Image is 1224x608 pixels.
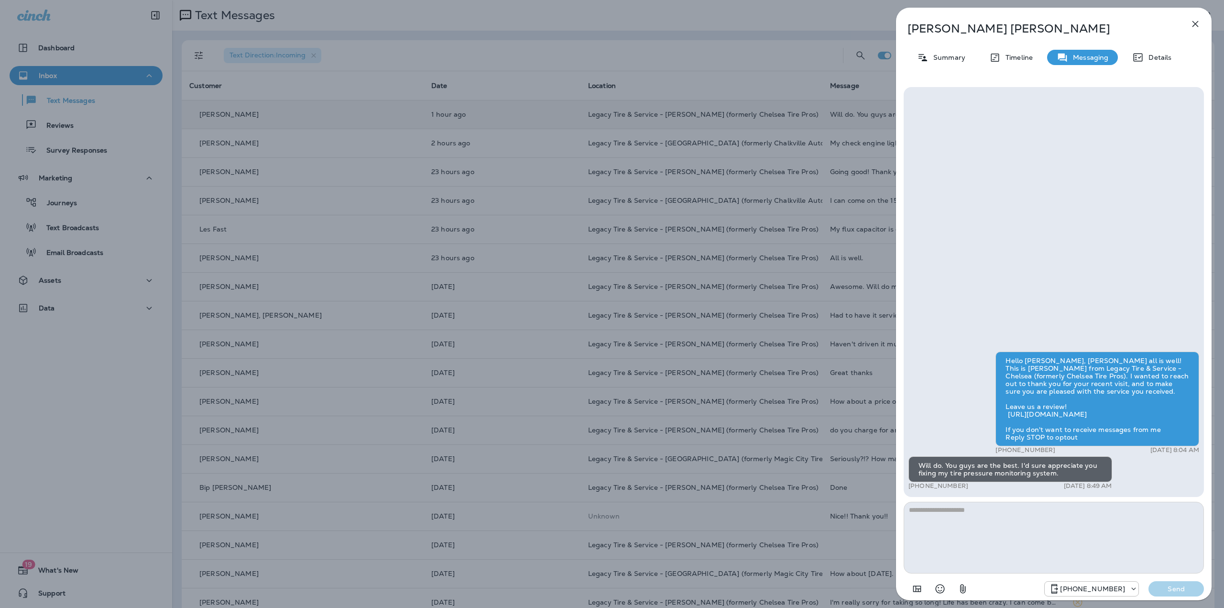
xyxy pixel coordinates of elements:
p: Details [1144,54,1171,61]
p: [PHONE_NUMBER] [908,482,968,490]
p: Summary [929,54,965,61]
p: [DATE] 8:04 AM [1150,446,1199,454]
p: [PHONE_NUMBER] [995,446,1055,454]
button: Select an emoji [930,579,950,598]
p: [DATE] 8:49 AM [1064,482,1112,490]
p: Messaging [1068,54,1108,61]
div: Will do. You guys are the best. I'd sure appreciate you fixing my tire pressure monitoring system. [908,456,1112,482]
p: Timeline [1001,54,1033,61]
div: Hello [PERSON_NAME], [PERSON_NAME] all is well! This is [PERSON_NAME] from Legacy Tire & Service ... [995,352,1199,446]
p: [PHONE_NUMBER] [1060,585,1125,593]
p: [PERSON_NAME] [PERSON_NAME] [907,22,1169,35]
button: Add in a premade template [907,579,927,598]
div: +1 (205) 606-2088 [1045,583,1138,595]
